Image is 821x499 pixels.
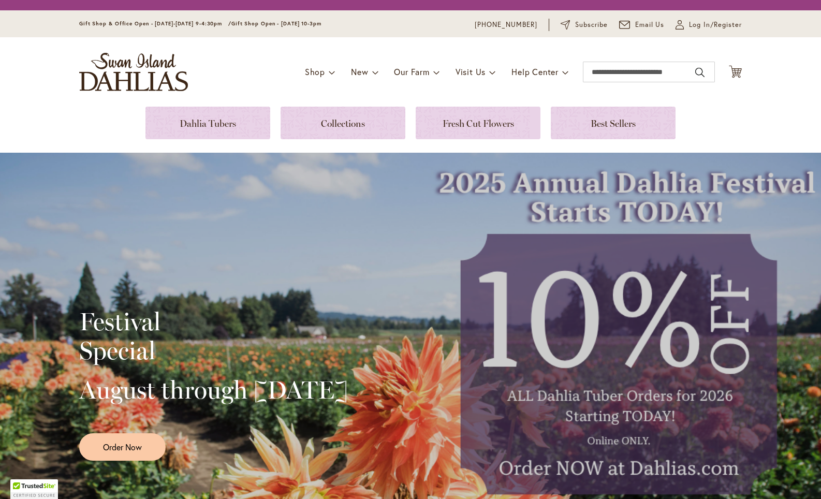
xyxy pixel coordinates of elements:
[79,433,166,461] a: Order Now
[394,66,429,77] span: Our Farm
[305,66,325,77] span: Shop
[79,20,231,27] span: Gift Shop & Office Open - [DATE]-[DATE] 9-4:30pm /
[635,20,665,30] span: Email Us
[79,53,188,91] a: store logo
[231,20,321,27] span: Gift Shop Open - [DATE] 10-3pm
[695,64,705,81] button: Search
[456,66,486,77] span: Visit Us
[10,479,58,499] div: TrustedSite Certified
[79,307,348,365] h2: Festival Special
[676,20,742,30] a: Log In/Register
[575,20,608,30] span: Subscribe
[351,66,368,77] span: New
[103,441,142,453] span: Order Now
[561,20,608,30] a: Subscribe
[689,20,742,30] span: Log In/Register
[511,66,559,77] span: Help Center
[619,20,665,30] a: Email Us
[79,375,348,404] h2: August through [DATE]
[475,20,537,30] a: [PHONE_NUMBER]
